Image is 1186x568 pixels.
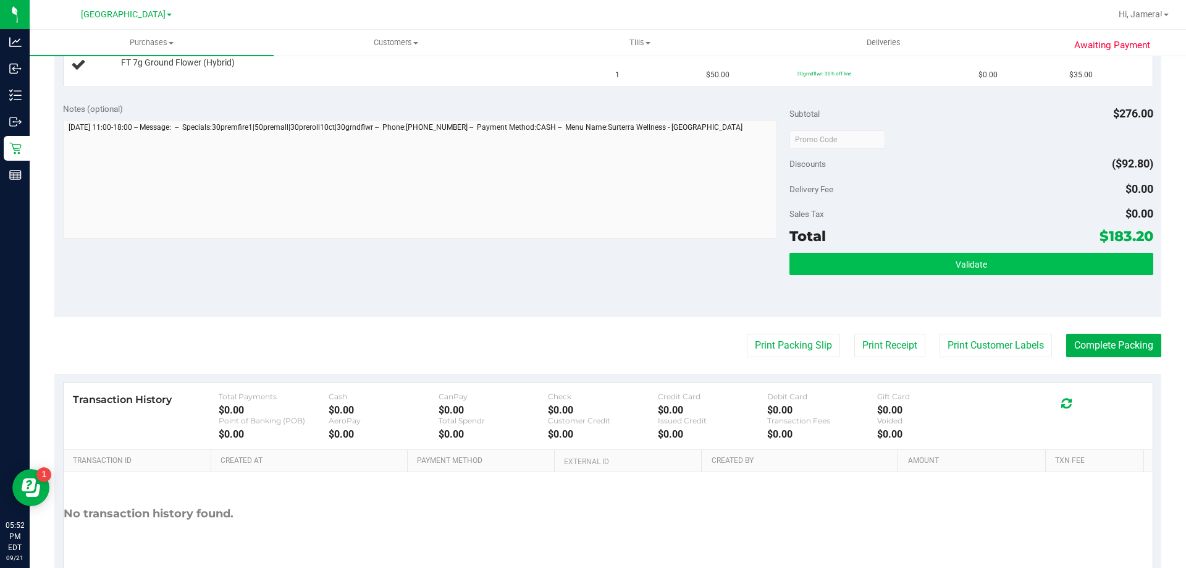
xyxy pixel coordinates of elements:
a: Txn Fee [1055,456,1138,466]
div: $0.00 [219,428,329,440]
span: $0.00 [978,69,998,81]
inline-svg: Retail [9,142,22,155]
span: Sales Tax [789,209,824,219]
div: $0.00 [767,404,877,416]
span: Hi, Jamera! [1119,9,1163,19]
span: ($92.80) [1112,157,1153,170]
span: Notes (optional) [63,104,123,114]
span: $0.00 [1125,182,1153,195]
th: External ID [554,450,701,472]
a: Created At [221,456,402,466]
a: Purchases [30,30,274,56]
a: Transaction ID [73,456,206,466]
span: $35.00 [1069,69,1093,81]
div: No transaction history found. [64,472,233,556]
div: Check [548,392,658,401]
a: Created By [712,456,893,466]
div: $0.00 [767,428,877,440]
div: AeroPay [329,416,439,425]
div: Credit Card [658,392,768,401]
div: Issued Credit [658,416,768,425]
span: Customers [274,37,517,48]
span: Awaiting Payment [1074,38,1150,53]
input: Promo Code [789,130,885,149]
span: Delivery Fee [789,184,833,194]
button: Print Receipt [854,334,925,357]
div: Total Spendr [439,416,549,425]
a: Payment Method [417,456,550,466]
span: FT 7g Ground Flower (Hybrid) [121,57,235,69]
span: Validate [956,260,987,269]
button: Complete Packing [1066,334,1161,357]
div: Customer Credit [548,416,658,425]
a: Deliveries [762,30,1006,56]
div: $0.00 [439,428,549,440]
button: Validate [789,253,1153,275]
div: $0.00 [877,428,987,440]
a: Tills [518,30,762,56]
a: Customers [274,30,518,56]
a: Amount [908,456,1041,466]
div: Transaction Fees [767,416,877,425]
inline-svg: Inventory [9,89,22,101]
div: $0.00 [219,404,329,416]
span: $50.00 [706,69,730,81]
button: Print Packing Slip [747,334,840,357]
div: $0.00 [877,404,987,416]
p: 05:52 PM EDT [6,520,24,553]
span: Discounts [789,153,826,175]
div: Debit Card [767,392,877,401]
span: $0.00 [1125,207,1153,220]
inline-svg: Reports [9,169,22,181]
div: $0.00 [329,428,439,440]
span: $183.20 [1100,227,1153,245]
button: Print Customer Labels [940,334,1052,357]
div: $0.00 [658,428,768,440]
div: Cash [329,392,439,401]
div: $0.00 [329,404,439,416]
div: Gift Card [877,392,987,401]
span: $276.00 [1113,107,1153,120]
div: $0.00 [548,428,658,440]
span: [GEOGRAPHIC_DATA] [81,9,166,20]
span: Total [789,227,826,245]
div: $0.00 [658,404,768,416]
div: $0.00 [548,404,658,416]
div: Total Payments [219,392,329,401]
span: 30grndflwr: 30% off line [797,70,851,77]
inline-svg: Analytics [9,36,22,48]
div: CanPay [439,392,549,401]
div: $0.00 [439,404,549,416]
iframe: Resource center unread badge [36,467,51,482]
inline-svg: Inbound [9,62,22,75]
span: 1 [615,69,620,81]
iframe: Resource center [12,469,49,506]
p: 09/21 [6,553,24,562]
span: Purchases [30,37,274,48]
span: Deliveries [850,37,917,48]
span: Subtotal [789,109,820,119]
inline-svg: Outbound [9,116,22,128]
span: Tills [518,37,761,48]
div: Voided [877,416,987,425]
div: Point of Banking (POB) [219,416,329,425]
